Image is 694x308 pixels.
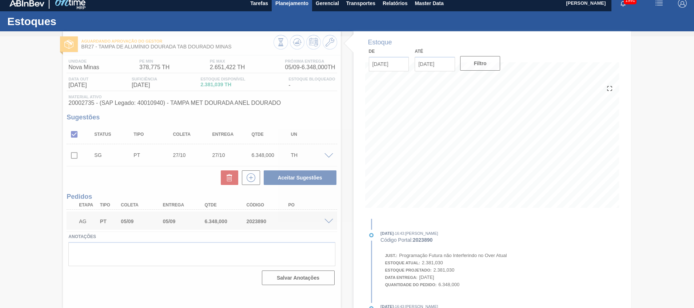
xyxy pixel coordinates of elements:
h1: Estoques [7,17,136,25]
button: Ir ao Master Data / Geral [323,35,337,50]
button: Programar Estoque [306,35,321,50]
button: Visão Geral dos Estoques [274,35,288,50]
button: Atualizar Gráfico [290,35,304,50]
